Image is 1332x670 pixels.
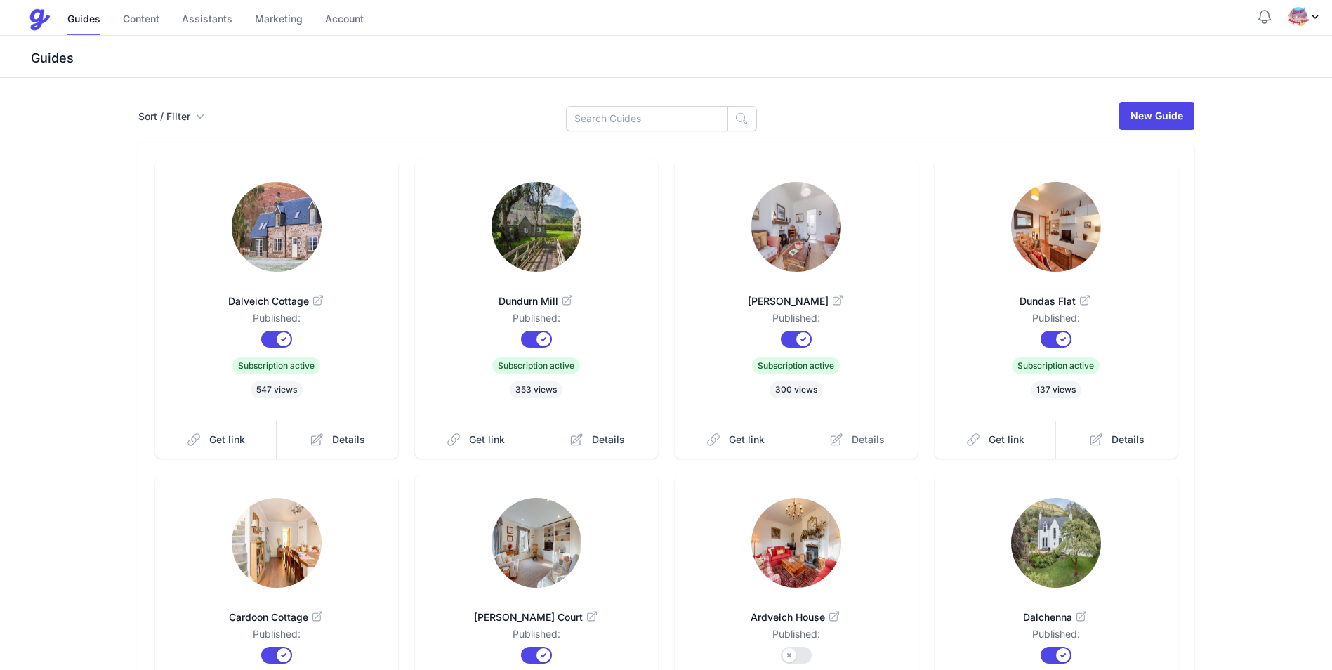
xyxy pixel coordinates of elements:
[492,182,581,272] img: 28xhyi617ymghlmhesjcmx3mk57g
[751,498,841,588] img: iuojdlzbi14e4l6988odosh3wmi1
[697,294,895,308] span: [PERSON_NAME]
[697,610,895,624] span: Ardveich House
[1112,433,1145,447] span: Details
[752,357,840,374] span: Subscription active
[989,433,1024,447] span: Get link
[437,593,635,627] a: [PERSON_NAME] Court
[155,421,277,459] a: Get link
[178,311,376,331] dd: Published:
[1031,381,1081,398] span: 137 views
[437,294,635,308] span: Dundurn Mill
[510,381,562,398] span: 353 views
[251,381,303,398] span: 547 views
[957,627,1155,647] dd: Published:
[796,421,918,459] a: Details
[277,421,398,459] a: Details
[697,627,895,647] dd: Published:
[957,294,1155,308] span: Dundas Flat
[123,5,159,35] a: Content
[729,433,765,447] span: Get link
[255,5,303,35] a: Marketing
[1011,498,1101,588] img: u2xb4h2jr2b9xtycmgswuqi6c61z
[957,311,1155,331] dd: Published:
[957,593,1155,627] a: Dalchenna
[566,106,728,131] input: Search Guides
[67,5,100,35] a: Guides
[536,421,658,459] a: Details
[437,311,635,331] dd: Published:
[492,357,580,374] span: Subscription active
[138,110,204,124] button: Sort / Filter
[332,433,365,447] span: Details
[28,50,1332,67] h3: Guides
[437,627,635,647] dd: Published:
[675,421,797,459] a: Get link
[1287,6,1310,28] img: jdtybwo7j0y09u4raefszbtg7te8
[178,277,376,311] a: Dalveich Cottage
[182,5,232,35] a: Assistants
[437,610,635,624] span: [PERSON_NAME] Court
[232,357,320,374] span: Subscription active
[325,5,364,35] a: Account
[178,593,376,627] a: Cardoon Cottage
[178,294,376,308] span: Dalveich Cottage
[1287,6,1321,28] div: Profile Menu
[1256,8,1273,25] button: Notifications
[178,610,376,624] span: Cardoon Cottage
[1012,357,1100,374] span: Subscription active
[592,433,625,447] span: Details
[957,277,1155,311] a: Dundas Flat
[1011,182,1101,272] img: nqia4o3ywhwkvnxfpq8qac06u0fg
[770,381,823,398] span: 300 views
[28,8,51,31] img: Guestive Guides
[232,498,322,588] img: kjo5p7clyic57wnnkei55kwq0jou
[1056,421,1178,459] a: Details
[957,610,1155,624] span: Dalchenna
[469,433,505,447] span: Get link
[697,311,895,331] dd: Published:
[751,182,841,272] img: 637owozl5i22sag6rjggo514cldy
[437,277,635,311] a: Dundurn Mill
[852,433,885,447] span: Details
[492,498,581,588] img: ate6fsqwm1sm0mzw7n2ix7xpe8cq
[178,627,376,647] dd: Published:
[415,421,537,459] a: Get link
[697,277,895,311] a: [PERSON_NAME]
[232,182,322,272] img: ekebnbopqsyfre3ijni7t0wqkiq4
[935,421,1057,459] a: Get link
[1119,102,1194,130] a: New Guide
[697,593,895,627] a: Ardveich House
[209,433,245,447] span: Get link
